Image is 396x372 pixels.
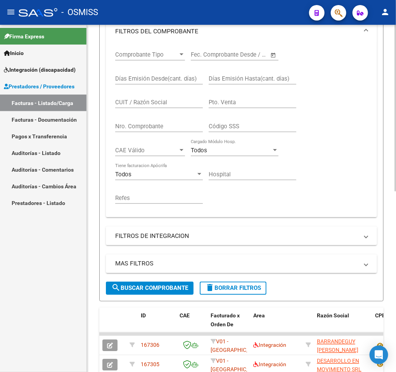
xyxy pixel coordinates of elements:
[111,285,188,292] span: Buscar Comprobante
[106,19,377,44] mat-expansion-panel-header: FILTROS DEL COMPROBANTE
[141,362,159,368] span: 167305
[106,282,194,295] button: Buscar Comprobante
[229,51,267,58] input: Fecha fin
[141,313,146,319] span: ID
[317,339,358,354] span: BARRANDEGUY [PERSON_NAME]
[317,338,369,354] div: 27200122645
[211,313,240,328] span: Facturado x Orden De
[115,27,358,36] mat-panel-title: FILTROS DEL COMPROBANTE
[106,255,377,273] mat-expansion-panel-header: MAS FILTROS
[180,313,190,319] span: CAE
[200,282,266,295] button: Borrar Filtros
[269,51,278,60] button: Open calendar
[111,283,121,293] mat-icon: search
[208,308,250,342] datatable-header-cell: Facturado x Orden De
[380,7,390,17] mat-icon: person
[115,232,358,240] mat-panel-title: FILTROS DE INTEGRACION
[6,7,16,17] mat-icon: menu
[115,51,178,58] span: Comprobante Tipo
[138,308,176,342] datatable-header-cell: ID
[115,171,131,178] span: Todos
[370,346,388,364] div: Open Intercom Messenger
[115,147,178,154] span: CAE Válido
[4,32,44,41] span: Firma Express
[253,342,286,348] span: Integración
[191,147,207,154] span: Todos
[253,362,286,368] span: Integración
[115,260,358,268] mat-panel-title: MAS FILTROS
[141,342,159,348] span: 167306
[176,308,208,342] datatable-header-cell: CAE
[61,4,98,21] span: - OSMISS
[4,65,76,74] span: Integración (discapacidad)
[4,49,24,57] span: Inicio
[375,313,389,319] span: CPBT
[205,283,214,293] mat-icon: delete
[253,313,265,319] span: Area
[191,51,222,58] input: Fecha inicio
[205,285,261,292] span: Borrar Filtros
[314,308,372,342] datatable-header-cell: Razón Social
[106,227,377,245] mat-expansion-panel-header: FILTROS DE INTEGRACION
[317,313,349,319] span: Razón Social
[4,82,74,91] span: Prestadores / Proveedores
[106,44,377,217] div: FILTROS DEL COMPROBANTE
[250,308,303,342] datatable-header-cell: Area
